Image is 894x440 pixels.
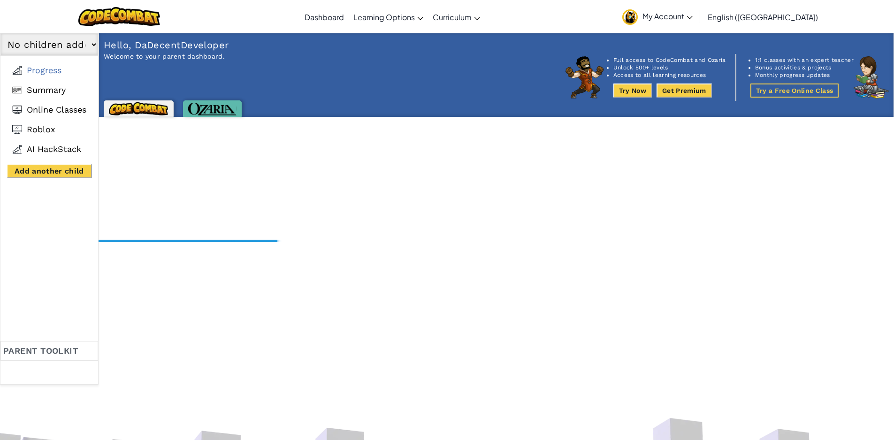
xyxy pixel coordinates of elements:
[27,124,55,135] span: Roblox
[27,144,81,154] span: AI HackStack
[12,105,22,114] img: Online Classes
[8,120,91,139] a: Roblox Roblox
[12,85,22,95] img: Summary
[27,85,66,95] span: Summary
[8,100,91,120] a: Online Classes Online Classes
[613,64,726,71] li: Unlock 500+ levels
[755,71,854,79] li: Monthly progress updates
[12,144,22,154] img: AI Hackstack
[27,65,61,76] span: Progress
[300,4,349,30] a: Dashboard
[104,52,246,61] p: Welcome to your parent dashboard.
[8,139,91,159] a: AI Hackstack AI HackStack
[565,56,604,99] img: CodeCombat character
[708,12,818,22] span: English ([GEOGRAPHIC_DATA])
[104,38,246,52] p: Hello, DaDecentDeveloper
[613,71,726,79] li: Access to all learning resources
[7,164,92,178] button: Add another child
[613,56,726,64] li: Full access to CodeCombat and Ozaria
[78,7,160,26] img: CodeCombat logo
[8,80,91,100] a: Summary Summary
[0,341,98,384] a: Parent toolkit
[750,83,839,98] button: Try a Free Online Class
[618,2,697,31] a: My Account
[8,61,91,80] a: Progress Progress
[0,341,98,361] div: Parent toolkit
[428,4,485,30] a: Curriculum
[613,83,652,98] button: Try Now
[642,11,693,21] span: My Account
[657,83,712,98] button: Get Premium
[12,125,22,134] img: Roblox
[109,102,168,115] img: CodeCombat logo
[27,105,86,115] span: Online Classes
[7,164,92,179] a: Add another child
[703,4,823,30] a: English ([GEOGRAPHIC_DATA])
[755,64,854,71] li: Bonus activities & projects
[349,4,428,30] a: Learning Options
[353,12,415,22] span: Learning Options
[433,12,472,22] span: Curriculum
[622,9,638,25] img: avatar
[188,103,237,115] img: Ozaria logo
[755,56,854,64] li: 1:1 classes with an expert teacher
[854,56,889,99] img: CodeCombat character
[12,66,22,75] img: Progress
